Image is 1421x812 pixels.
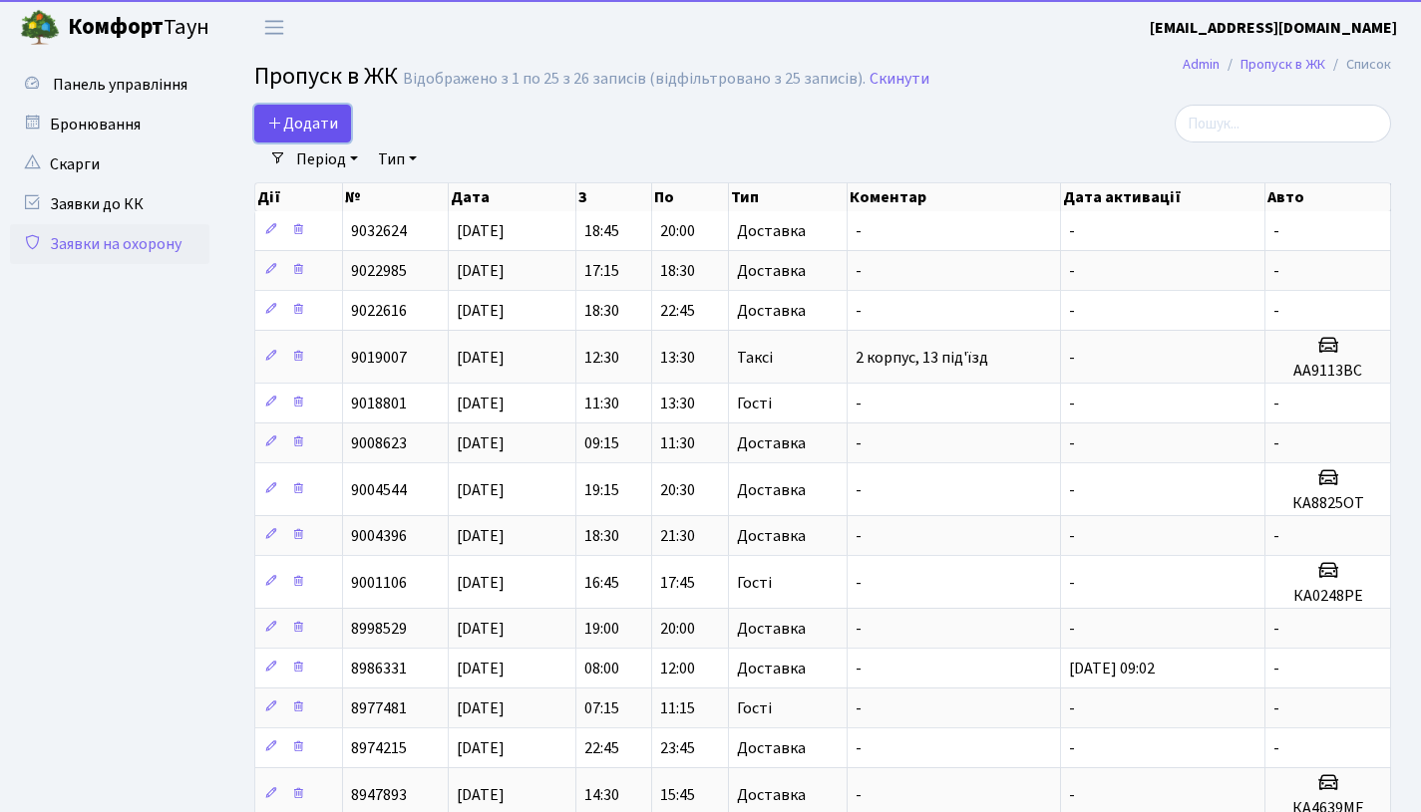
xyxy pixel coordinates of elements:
span: Доставка [737,223,806,239]
a: Скинути [870,70,929,89]
span: 18:45 [584,220,619,242]
a: Період [288,142,366,176]
span: 8974215 [351,737,407,759]
span: 18:30 [660,260,695,282]
span: 19:15 [584,479,619,501]
span: Додати [267,113,338,135]
div: Відображено з 1 по 25 з 26 записів (відфільтровано з 25 записів). [403,70,866,89]
th: Дата активації [1061,183,1265,211]
span: 15:45 [660,784,695,806]
span: - [1069,220,1075,242]
a: Скарги [10,144,209,184]
span: 22:45 [584,737,619,759]
a: Панель управління [10,65,209,105]
span: Гості [737,575,772,591]
span: - [856,220,862,242]
span: 13:30 [660,393,695,414]
input: Пошук... [1175,105,1391,142]
span: [DATE] [457,220,505,242]
span: [DATE] [457,393,505,414]
span: [DATE] [457,300,505,322]
th: Дата [449,183,576,211]
span: [DATE] [457,260,505,282]
span: Доставка [737,303,806,319]
span: - [856,260,862,282]
span: 9018801 [351,393,407,414]
span: - [1069,347,1075,369]
span: 07:15 [584,697,619,719]
span: [DATE] [457,658,505,679]
span: 2 корпус, 13 під'їзд [856,347,988,369]
span: 22:45 [660,300,695,322]
span: Доставка [737,661,806,677]
span: 9019007 [351,347,407,369]
span: [DATE] [457,479,505,501]
span: - [1069,784,1075,806]
a: Бронювання [10,105,209,144]
span: Таксі [737,350,773,366]
span: - [856,525,862,547]
span: 11:15 [660,697,695,719]
span: 13:30 [660,347,695,369]
span: Доставка [737,528,806,544]
span: [DATE] [457,572,505,594]
span: 20:00 [660,220,695,242]
span: - [1273,393,1279,414]
span: - [856,479,862,501]
span: - [1273,658,1279,679]
span: 18:30 [584,525,619,547]
a: Admin [1183,54,1220,75]
span: - [1069,393,1075,414]
span: - [1273,432,1279,454]
th: Авто [1265,183,1391,211]
span: 8977481 [351,697,407,719]
span: 23:45 [660,737,695,759]
span: 21:30 [660,525,695,547]
span: 9022616 [351,300,407,322]
span: 17:15 [584,260,619,282]
span: 9022985 [351,260,407,282]
span: 18:30 [584,300,619,322]
span: Таун [68,11,209,45]
button: Переключити навігацію [249,11,299,44]
th: Дії [255,183,343,211]
span: Пропуск в ЖК [254,59,398,94]
span: - [856,572,862,594]
span: - [1069,479,1075,501]
span: 17:45 [660,572,695,594]
span: Доставка [737,482,806,498]
span: - [856,300,862,322]
span: - [1069,525,1075,547]
span: [DATE] 09:02 [1069,658,1155,679]
span: Гості [737,396,772,411]
span: - [856,432,862,454]
span: - [1273,618,1279,640]
b: [EMAIL_ADDRESS][DOMAIN_NAME] [1150,17,1397,39]
th: По [652,183,728,211]
span: 12:30 [584,347,619,369]
span: - [856,784,862,806]
a: Пропуск в ЖК [1241,54,1325,75]
span: 9004544 [351,479,407,501]
span: - [1069,572,1075,594]
span: - [856,658,862,679]
img: logo.png [20,8,60,48]
a: Заявки до КК [10,184,209,224]
span: - [1069,737,1075,759]
span: 9032624 [351,220,407,242]
span: 12:00 [660,658,695,679]
span: - [1273,220,1279,242]
span: [DATE] [457,618,505,640]
span: - [1069,697,1075,719]
span: 08:00 [584,658,619,679]
span: 8947893 [351,784,407,806]
a: Додати [254,105,351,142]
span: - [856,737,862,759]
th: Тип [729,183,848,211]
span: 9004396 [351,525,407,547]
span: 9008623 [351,432,407,454]
span: - [1273,300,1279,322]
span: 11:30 [660,432,695,454]
a: Заявки на охорону [10,224,209,264]
span: - [856,697,862,719]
